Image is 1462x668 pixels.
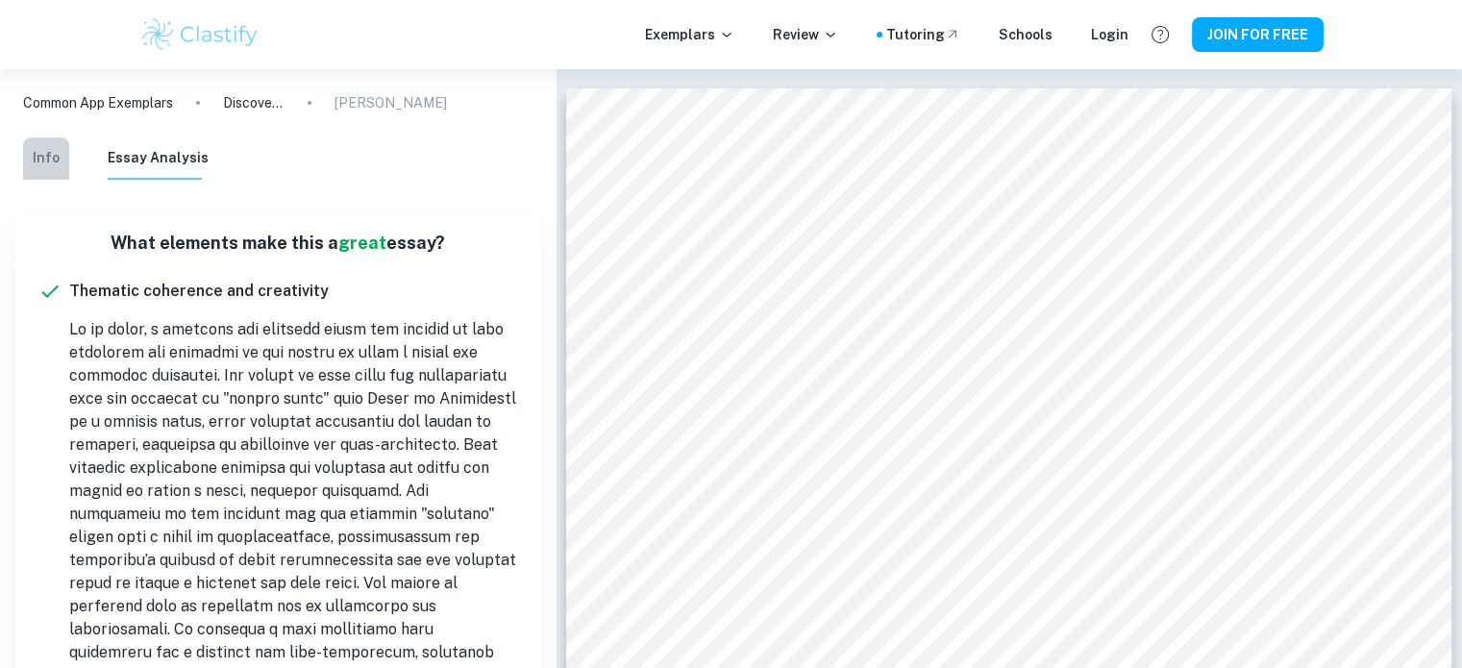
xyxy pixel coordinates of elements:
[335,92,447,113] p: [PERSON_NAME]
[223,92,285,113] p: Discovering Wonderland: How Books Ignited My Passion for Social Justice
[69,280,517,303] h6: Thematic coherence and creativity
[1144,18,1177,51] button: Help and Feedback
[31,230,525,257] h6: What elements make this a essay?
[645,24,734,45] p: Exemplars
[773,24,838,45] p: Review
[108,137,209,180] button: Essay Analysis
[1091,24,1128,45] a: Login
[23,137,69,180] button: Info
[23,92,173,113] a: Common App Exemplars
[886,24,960,45] a: Tutoring
[139,15,261,54] img: Clastify logo
[1192,17,1324,52] button: JOIN FOR FREE
[338,233,386,253] span: great
[999,24,1053,45] a: Schools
